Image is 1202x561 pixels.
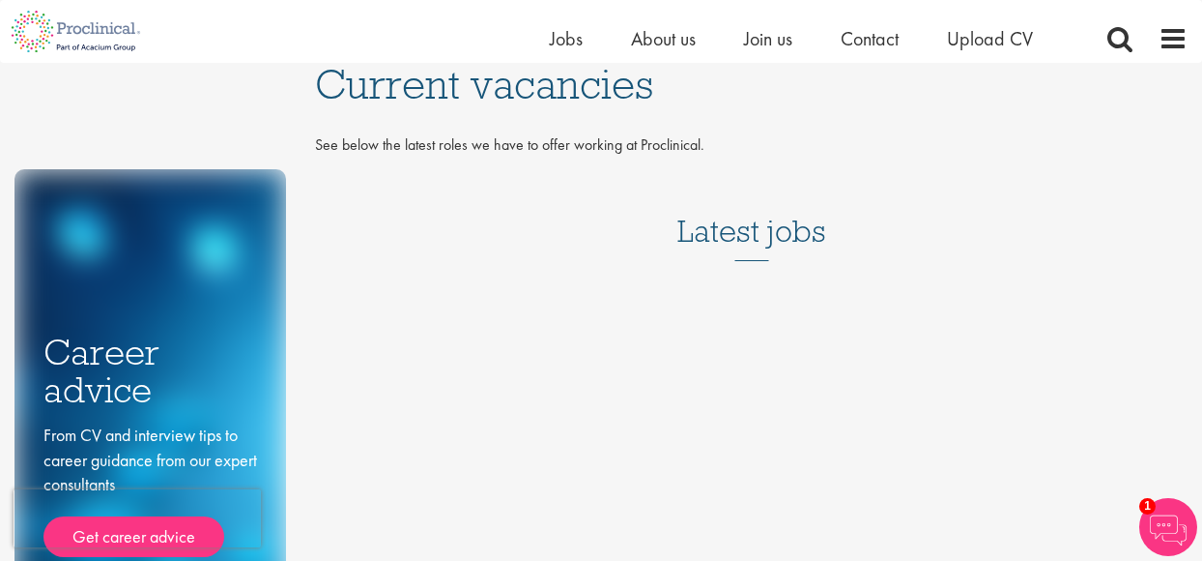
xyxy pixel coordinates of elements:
img: Chatbot [1139,498,1197,556]
h3: Latest jobs [677,166,826,261]
a: Jobs [550,26,583,51]
span: 1 [1139,498,1156,515]
a: Contact [841,26,899,51]
a: Join us [744,26,792,51]
a: About us [631,26,696,51]
div: From CV and interview tips to career guidance from our expert consultants [43,423,257,557]
a: Upload CV [947,26,1033,51]
p: See below the latest roles we have to offer working at Proclinical. [315,134,1188,157]
h3: Career advice [43,334,257,408]
iframe: reCAPTCHA [14,489,261,547]
span: Current vacancies [315,58,653,110]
